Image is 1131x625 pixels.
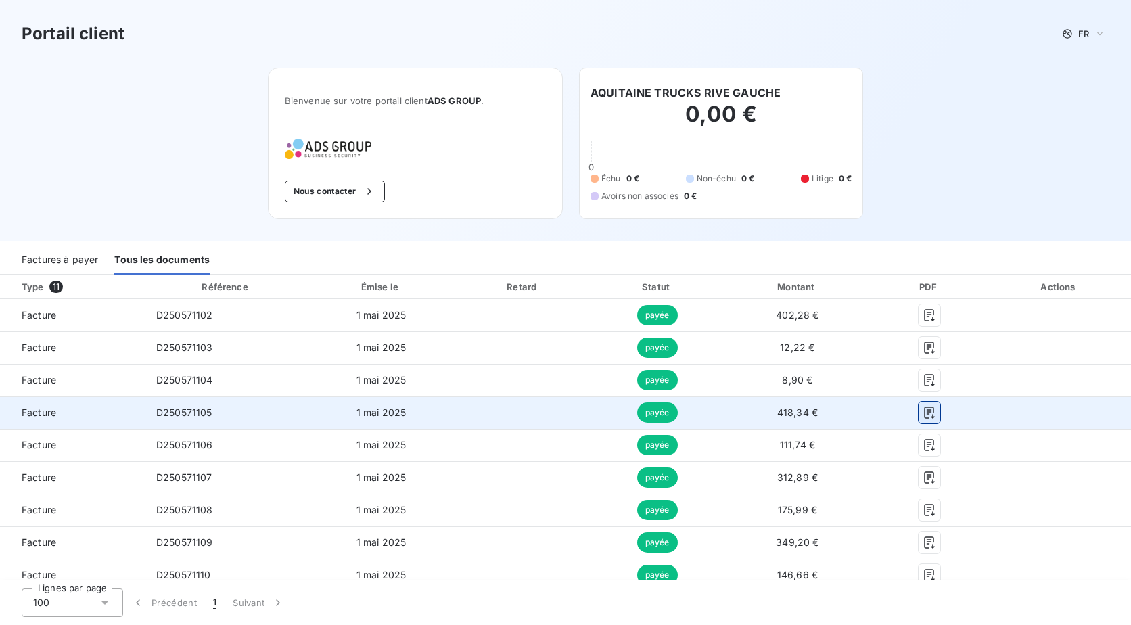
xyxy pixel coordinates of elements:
[213,596,216,609] span: 1
[356,504,407,515] span: 1 mai 2025
[356,569,407,580] span: 1 mai 2025
[22,22,124,46] h3: Portail client
[11,341,135,354] span: Facture
[777,407,818,418] span: 418,34 €
[626,172,639,185] span: 0 €
[780,342,814,353] span: 12,22 €
[356,342,407,353] span: 1 mai 2025
[11,373,135,387] span: Facture
[14,280,143,294] div: Type
[11,471,135,484] span: Facture
[156,439,213,450] span: D250571106
[156,536,213,548] span: D250571109
[33,596,49,609] span: 100
[588,162,594,172] span: 0
[205,588,225,617] button: 1
[356,309,407,321] span: 1 mai 2025
[637,565,678,585] span: payée
[777,569,818,580] span: 146,66 €
[356,439,407,450] span: 1 mai 2025
[156,342,213,353] span: D250571103
[285,95,546,106] span: Bienvenue sur votre portail client .
[11,406,135,419] span: Facture
[156,569,211,580] span: D250571110
[11,536,135,549] span: Facture
[156,471,212,483] span: D250571107
[202,281,248,292] div: Référence
[601,172,621,185] span: Échu
[11,568,135,582] span: Facture
[11,438,135,452] span: Facture
[990,280,1128,294] div: Actions
[11,503,135,517] span: Facture
[637,467,678,488] span: payée
[778,504,817,515] span: 175,99 €
[156,407,212,418] span: D250571105
[776,536,818,548] span: 349,20 €
[777,471,818,483] span: 312,89 €
[285,139,371,159] img: Company logo
[156,374,213,386] span: D250571104
[780,439,815,450] span: 111,74 €
[225,588,293,617] button: Suivant
[1078,28,1089,39] span: FR
[637,435,678,455] span: payée
[776,309,818,321] span: 402,28 €
[726,280,869,294] div: Montant
[428,95,481,106] span: ADS GROUP
[49,281,63,293] span: 11
[637,402,678,423] span: payée
[874,280,985,294] div: PDF
[637,500,678,520] span: payée
[591,85,781,101] h6: AQUITAINE TRUCKS RIVE GAUCHE
[637,338,678,358] span: payée
[684,190,697,202] span: 0 €
[782,374,812,386] span: 8,90 €
[458,280,588,294] div: Retard
[114,246,210,275] div: Tous les documents
[594,280,721,294] div: Statut
[310,280,453,294] div: Émise le
[285,181,385,202] button: Nous contacter
[637,532,678,553] span: payée
[591,101,852,141] h2: 0,00 €
[697,172,736,185] span: Non-échu
[356,471,407,483] span: 1 mai 2025
[11,308,135,322] span: Facture
[356,407,407,418] span: 1 mai 2025
[637,370,678,390] span: payée
[741,172,754,185] span: 0 €
[601,190,678,202] span: Avoirs non associés
[156,309,213,321] span: D250571102
[839,172,852,185] span: 0 €
[123,588,205,617] button: Précédent
[356,536,407,548] span: 1 mai 2025
[812,172,833,185] span: Litige
[22,246,98,275] div: Factures à payer
[356,374,407,386] span: 1 mai 2025
[156,504,213,515] span: D250571108
[637,305,678,325] span: payée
